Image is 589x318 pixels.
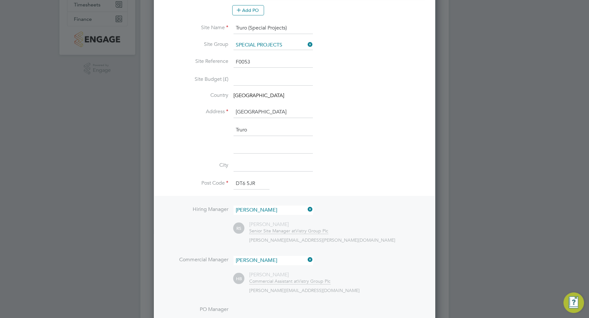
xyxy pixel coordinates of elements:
[164,306,228,313] label: PO Manager
[164,108,228,115] label: Address
[249,228,328,234] div: Vistry Group Plc
[233,92,284,99] span: [GEOGRAPHIC_DATA]
[233,256,313,265] input: Search for...
[164,58,228,65] label: Site Reference
[164,41,228,48] label: Site Group
[164,162,228,169] label: City
[249,288,360,293] span: [PERSON_NAME][EMAIL_ADDRESS][DOMAIN_NAME]
[164,180,228,187] label: Post Code
[249,278,298,284] span: Commercial Assistant at
[233,40,313,50] input: Search for...
[164,206,228,213] label: Hiring Manager
[164,256,228,263] label: Commercial Manager
[233,273,244,284] span: HB
[233,223,244,234] span: RS
[249,272,330,278] div: [PERSON_NAME]
[164,24,228,31] label: Site Name
[233,205,313,215] input: Search for...
[249,278,330,284] div: Vistry Group Plc
[249,237,395,243] span: [PERSON_NAME][EMAIL_ADDRESS][PERSON_NAME][DOMAIN_NAME]
[563,292,584,313] button: Engage Resource Center
[249,221,328,228] div: [PERSON_NAME]
[249,228,295,234] span: Senior Site Manager at
[164,76,228,83] label: Site Budget (£)
[164,92,228,99] label: Country
[232,5,264,15] button: Add PO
